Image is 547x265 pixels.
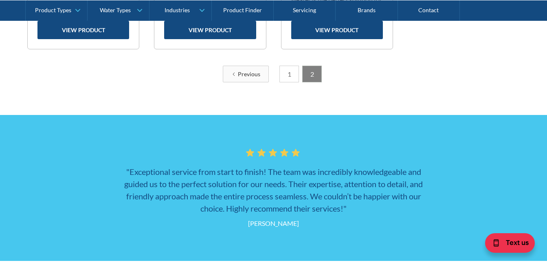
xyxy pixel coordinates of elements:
div: List [27,66,520,82]
div: Product Types [35,7,71,13]
div: Water Types [100,7,131,13]
h3: "Exceptional service from start to finish! The team was incredibly knowledgeable and guided us to... [117,166,430,214]
div: [PERSON_NAME] [248,219,299,228]
div: Industries [165,7,190,13]
a: Previous Page [223,66,269,82]
a: view product [164,21,256,39]
a: view product [37,21,129,39]
a: 2 [302,66,322,82]
a: view product [291,21,383,39]
a: 1 [279,66,299,82]
iframe: podium webchat widget bubble [482,224,547,265]
div: Previous [238,70,260,78]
